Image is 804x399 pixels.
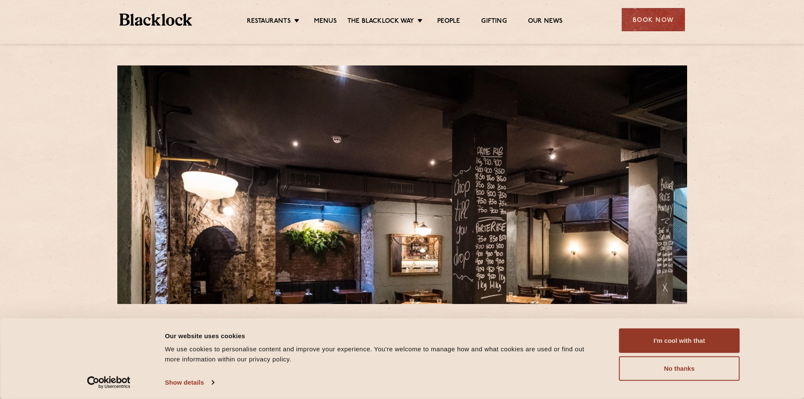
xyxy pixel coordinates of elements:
a: Our News [528,17,563,27]
div: Our website uses cookies [165,331,600,341]
div: Book Now [622,8,685,31]
a: Menus [314,17,337,27]
a: Usercentrics Cookiebot - opens in a new window [72,376,146,389]
a: The Blacklock Way [347,17,414,27]
img: BL_Textured_Logo-footer-cropped.svg [119,14,192,26]
a: Show details [165,376,214,389]
a: Gifting [481,17,506,27]
a: People [437,17,460,27]
button: I'm cool with that [619,328,740,353]
div: We use cookies to personalise content and improve your experience. You're welcome to manage how a... [165,344,600,364]
button: No thanks [619,356,740,381]
a: Restaurants [247,17,291,27]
